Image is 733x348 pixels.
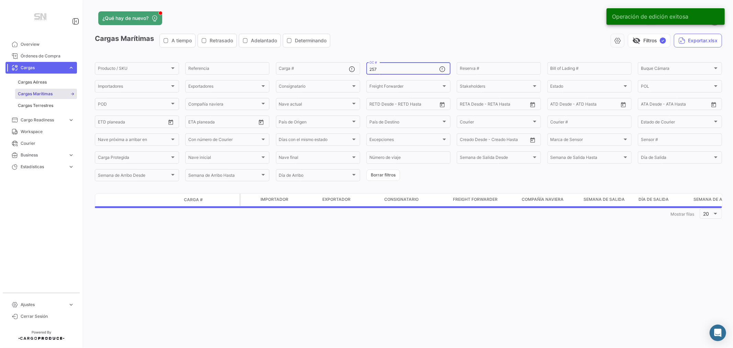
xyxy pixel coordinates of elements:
a: Overview [5,39,77,50]
input: Hasta [206,120,238,125]
span: Overview [21,41,74,47]
span: Freight Forwarder [369,85,441,90]
button: Open calendar [256,117,266,127]
a: Órdenes de Compra [5,50,77,62]
span: Stakeholders [460,85,532,90]
span: Ajustes [21,302,65,308]
span: País de Destino [369,120,441,125]
span: expand_more [68,117,74,123]
span: Cargas Aéreas [18,79,47,85]
span: Cargo Readiness [21,117,65,123]
button: Open calendar [527,99,538,110]
span: Semana de Salida Hasta [551,156,622,161]
span: Con número de Courier [188,138,260,143]
input: Desde [369,103,382,108]
input: ATA Hasta [667,103,699,108]
datatable-header-cell: Importador [258,194,320,206]
span: Freight Forwarder [453,196,498,203]
datatable-header-cell: Póliza [222,197,240,203]
span: Retrasado [210,37,233,44]
span: Workspace [21,129,74,135]
datatable-header-cell: Estado de Envio [126,197,181,203]
span: Compañía naviera [188,103,260,108]
span: Nave final [279,156,351,161]
span: Exportador [322,196,351,203]
input: ATD Desde [551,103,572,108]
button: visibility_offFiltros✓ [628,34,670,47]
span: Adelantado [251,37,277,44]
input: Hasta [115,120,148,125]
a: Cargas Aéreas [15,77,77,87]
span: Consignatario [384,196,419,203]
span: Órdenes de Compra [21,53,74,59]
span: Consignatario [279,85,351,90]
span: Cerrar Sesión [21,313,74,319]
span: Cargas Terrestres [18,102,53,109]
input: Desde [188,120,201,125]
span: Semana de Salida [584,196,625,203]
input: Creado Desde [460,138,487,143]
span: Operación de edición exitosa [612,13,688,20]
datatable-header-cell: Carga Protegida [241,194,258,206]
button: ¿Qué hay de nuevo? [98,11,162,25]
datatable-header-cell: Compañía naviera [519,194,581,206]
span: Mostrar filas [670,211,694,217]
span: Nave próxima a arribar en [98,138,170,143]
input: ATD Hasta [577,103,610,108]
span: Carga Protegida [98,156,170,161]
span: Nave actual [279,103,351,108]
span: Semana de Arribo Desde [98,174,170,179]
input: Hasta [387,103,419,108]
input: ATA Desde [641,103,662,108]
input: Creado Hasta [492,138,525,143]
span: Día de Arribo [279,174,351,179]
span: Importadores [98,85,170,90]
a: Courier [5,138,77,149]
span: Cargas [21,65,65,71]
datatable-header-cell: Carga # [181,194,222,206]
span: Cargas Marítimas [18,91,53,97]
button: Open calendar [618,99,629,110]
datatable-header-cell: Semana de Salida [581,194,636,206]
span: ¿Qué hay de nuevo? [102,15,148,22]
span: A tiempo [171,37,192,44]
img: Manufactura+Logo.png [24,8,58,28]
button: Exportar.xlsx [674,34,722,47]
span: POD [98,103,170,108]
h3: Cargas Marítimas [95,34,332,47]
span: Estadísticas [21,164,65,170]
span: POL [641,85,713,90]
span: Estado [551,85,622,90]
button: Open calendar [437,99,447,110]
button: Retrasado [198,34,236,47]
button: Open calendar [709,99,719,110]
span: expand_more [68,152,74,158]
span: Día de Salida [641,156,713,161]
span: Semana de Salida Desde [460,156,532,161]
span: Excepciones [369,138,441,143]
a: Cargas Terrestres [15,100,77,111]
datatable-header-cell: Modo de Transporte [109,197,126,203]
input: Desde [460,103,472,108]
datatable-header-cell: Consignatario [381,194,450,206]
span: Exportadores [188,85,260,90]
span: Marca de Sensor [551,138,622,143]
span: Semana de Arribo Hasta [188,174,260,179]
span: Producto / SKU [98,67,170,72]
button: Adelantado [239,34,280,47]
span: Día de Salida [638,196,669,203]
a: Workspace [5,126,77,138]
span: expand_more [68,164,74,170]
span: 20 [703,211,709,217]
span: Días con el mismo estado [279,138,351,143]
input: Desde [98,120,110,125]
span: Courier [460,120,532,125]
span: Importador [260,196,288,203]
span: Compañía naviera [522,196,564,203]
button: Borrar filtros [366,170,400,181]
datatable-header-cell: Freight Forwarder [450,194,519,206]
span: Carga # [184,197,203,203]
span: Courier [21,140,74,146]
datatable-header-cell: Día de Salida [636,194,691,206]
span: visibility_off [632,36,641,45]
